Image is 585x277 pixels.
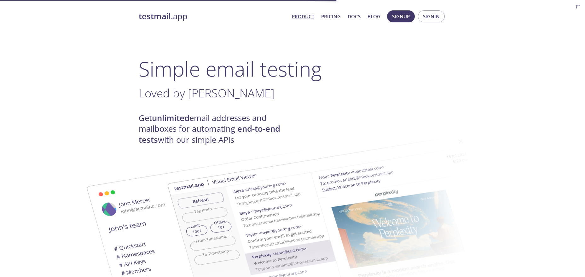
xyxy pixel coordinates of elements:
button: Signin [418,10,445,22]
a: Docs [348,12,361,20]
a: Pricing [321,12,341,20]
strong: end-to-end tests [139,123,280,145]
a: Product [292,12,314,20]
strong: unlimited [152,113,189,124]
button: Signup [387,10,415,22]
a: Blog [368,12,380,20]
span: Signup [392,12,410,20]
h1: Simple email testing [139,57,446,81]
span: Signin [423,12,440,20]
h4: Get email addresses and mailboxes for automating with our simple APIs [139,113,292,145]
strong: testmail [139,11,171,22]
a: testmail.app [139,11,287,22]
span: Loved by [PERSON_NAME] [139,85,275,101]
